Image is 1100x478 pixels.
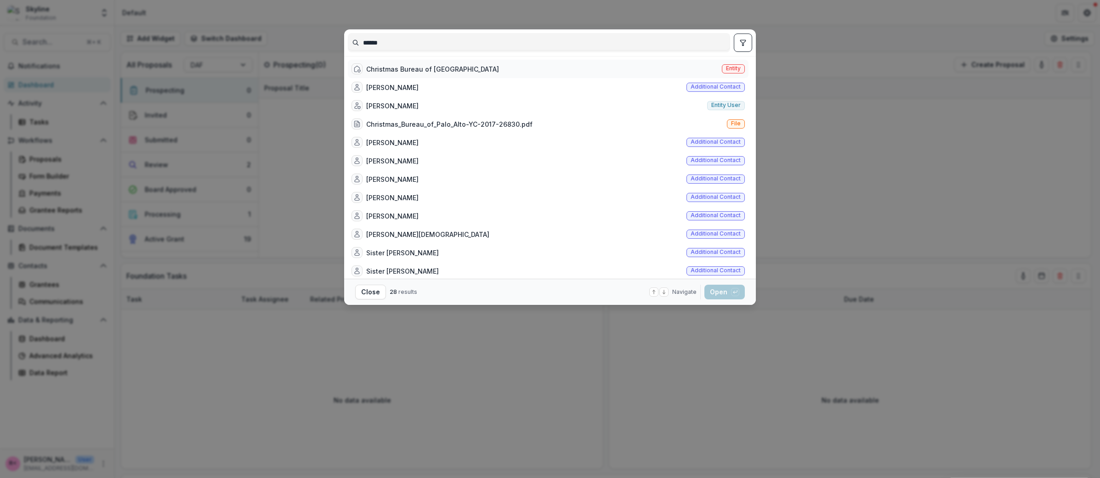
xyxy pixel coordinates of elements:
span: File [731,120,741,127]
div: Christmas Bureau of [GEOGRAPHIC_DATA] [366,64,499,74]
button: toggle filters [734,34,752,52]
div: Christmas_Bureau_of_Palo_Alto-YC-2017-26830.pdf [366,119,533,129]
span: Navigate [672,288,697,296]
button: Close [355,285,386,299]
span: 28 [390,288,397,295]
span: Additional contact [691,249,741,255]
div: [PERSON_NAME] [366,83,419,92]
span: Additional contact [691,84,741,90]
div: Sister [PERSON_NAME] [366,266,439,276]
span: Entity user [711,102,741,108]
span: Entity [726,65,741,72]
div: [PERSON_NAME] [366,193,419,202]
span: Additional contact [691,139,741,145]
span: Additional contact [691,231,741,237]
span: Additional contact [691,194,741,200]
div: [PERSON_NAME] [366,138,419,147]
span: Additional contact [691,267,741,274]
span: Additional contact [691,157,741,163]
button: Open [704,285,745,299]
div: [PERSON_NAME] [366,211,419,221]
div: [PERSON_NAME] [366,101,419,111]
div: [PERSON_NAME][DEMOGRAPHIC_DATA] [366,230,489,239]
div: [PERSON_NAME] [366,156,419,166]
span: Additional contact [691,175,741,182]
span: Additional contact [691,212,741,219]
span: results [398,288,417,295]
div: Sister [PERSON_NAME] [366,248,439,258]
div: [PERSON_NAME] [366,174,419,184]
